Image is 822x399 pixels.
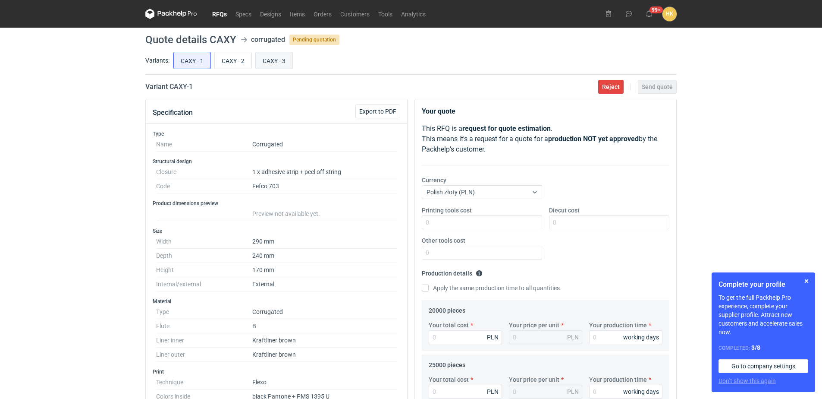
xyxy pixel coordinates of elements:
[638,80,677,94] button: Send quote
[252,375,397,389] dd: Flexo
[422,123,669,155] p: This RFQ is a . This means it's a request for a quote for a by the Packhelp's customer.
[422,266,483,277] legend: Production details
[156,179,252,193] dt: Code
[156,263,252,277] dt: Height
[623,333,659,342] div: working days
[145,9,197,19] svg: Packhelp Pro
[549,215,669,229] input: 0
[251,35,285,45] div: corrugated
[422,236,465,245] label: Other tools cost
[509,321,559,329] label: Your price per unit
[462,124,551,133] strong: request for quote estimation
[487,387,499,396] div: PLN
[252,137,397,152] dd: Corrugated
[642,84,673,90] span: Send quote
[252,210,320,217] span: Preview not available yet.
[153,368,400,375] h3: Print
[153,228,400,234] h3: Size
[662,7,677,21] button: HK
[252,179,397,193] dd: Fefco 703
[422,107,455,115] strong: Your quote
[231,9,256,19] a: Specs
[256,9,286,19] a: Designs
[156,333,252,348] dt: Liner inner
[509,375,559,384] label: Your price per unit
[153,158,400,165] h3: Structural design
[589,385,662,399] input: 0
[751,344,760,351] strong: 3 / 8
[252,319,397,333] dd: B
[252,263,397,277] dd: 170 mm
[156,249,252,263] dt: Depth
[548,135,639,143] strong: production NOT yet approved
[429,385,502,399] input: 0
[156,305,252,319] dt: Type
[429,304,465,314] legend: 20000 pieces
[252,277,397,291] dd: External
[153,298,400,305] h3: Material
[422,246,542,260] input: 0
[589,321,647,329] label: Your production time
[286,9,309,19] a: Items
[156,348,252,362] dt: Liner outer
[252,333,397,348] dd: Kraftliner brown
[374,9,397,19] a: Tools
[153,102,193,123] button: Specification
[156,165,252,179] dt: Closure
[145,82,193,92] h2: Variant CAXY - 1
[598,80,624,94] button: Reject
[801,276,812,286] button: Skip for now
[359,108,396,114] span: Export to PDF
[309,9,336,19] a: Orders
[422,215,542,229] input: 0
[252,305,397,319] dd: Corrugated
[422,284,560,292] label: Apply the same production time to all quantities
[589,375,647,384] label: Your production time
[252,234,397,249] dd: 290 mm
[642,7,656,21] button: 99+
[567,333,579,342] div: PLN
[718,343,808,352] div: Completed:
[145,56,169,65] label: Variants:
[718,279,808,290] h1: Complete your profile
[214,52,252,69] label: CAXY - 2
[255,52,293,69] label: CAXY - 3
[589,330,662,344] input: 0
[156,137,252,152] dt: Name
[336,9,374,19] a: Customers
[156,375,252,389] dt: Technique
[173,52,211,69] label: CAXY - 1
[153,130,400,137] h3: Type
[422,176,446,184] label: Currency
[252,165,397,179] dd: 1 x adhesive strip + peel off string
[549,206,580,215] label: Diecut cost
[156,234,252,249] dt: Width
[718,359,808,373] a: Go to company settings
[156,319,252,333] dt: Flute
[355,104,400,118] button: Export to PDF
[289,35,339,45] span: Pending quotation
[427,189,475,196] span: Polish złoty (PLN)
[252,348,397,362] dd: Kraftliner brown
[252,249,397,263] dd: 240 mm
[602,84,620,90] span: Reject
[718,293,808,336] p: To get the full Packhelp Pro experience, complete your supplier profile. Attract new customers an...
[429,330,502,344] input: 0
[718,377,776,385] button: Don’t show this again
[567,387,579,396] div: PLN
[156,277,252,291] dt: Internal/external
[429,358,465,368] legend: 25000 pieces
[429,321,469,329] label: Your total cost
[487,333,499,342] div: PLN
[422,206,472,215] label: Printing tools cost
[397,9,430,19] a: Analytics
[145,35,236,45] h1: Quote details CAXY
[429,375,469,384] label: Your total cost
[153,200,400,207] h3: Product dimensions preview
[208,9,231,19] a: RFQs
[662,7,677,21] div: Hanna Kołodziej
[623,387,659,396] div: working days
